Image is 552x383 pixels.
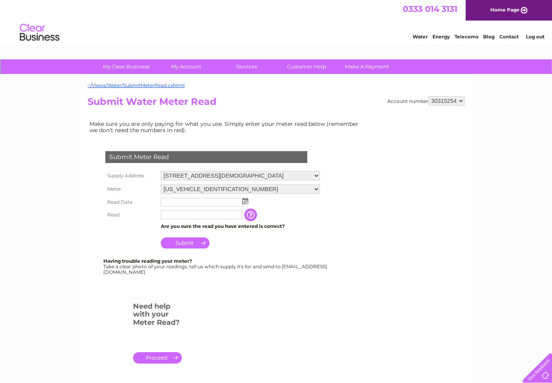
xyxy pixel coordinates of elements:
[214,59,279,74] a: Services
[93,59,159,74] a: My Clear Business
[274,59,339,74] a: Customer Help
[103,169,159,182] th: Supply Address
[432,34,450,40] a: Energy
[159,221,322,231] td: Are you sure the read you have entered is correct?
[133,352,182,364] a: .
[105,151,307,163] div: Submit Meter Read
[413,34,428,40] a: Water
[88,82,185,88] a: ~/Views/Water/SubmitMeterRead.cshtml
[334,59,400,74] a: Make A Payment
[154,59,219,74] a: My Account
[103,258,192,264] b: Having trouble reading your meter?
[19,21,60,45] img: logo.png
[103,196,159,209] th: Read Date
[103,182,159,196] th: Meter
[483,34,495,40] a: Blog
[88,119,365,135] td: Make sure you are only paying for what you use. Simply enter your meter read below (remember we d...
[242,198,248,204] img: ...
[244,209,259,221] input: Information
[89,4,464,38] div: Clear Business is a trading name of Verastar Limited (registered in [GEOGRAPHIC_DATA] No. 3667643...
[455,34,478,40] a: Telecoms
[499,34,519,40] a: Contact
[133,301,182,331] h3: Need help with your Meter Read?
[526,34,544,40] a: Log out
[403,4,457,14] a: 0333 014 3131
[88,96,464,111] h2: Submit Water Meter Read
[103,209,159,221] th: Read
[161,237,209,248] input: Submit
[387,96,464,106] div: Account number
[103,258,328,275] div: Take a clear photo of your readings, tell us which supply it's for and send to [EMAIL_ADDRESS][DO...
